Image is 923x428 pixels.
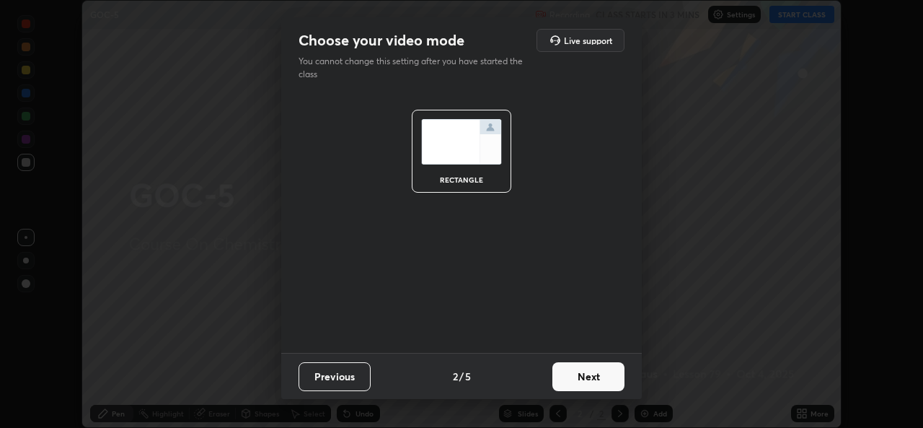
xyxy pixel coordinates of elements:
[453,369,458,384] h4: 2
[433,176,490,183] div: rectangle
[299,362,371,391] button: Previous
[552,362,624,391] button: Next
[465,369,471,384] h4: 5
[459,369,464,384] h4: /
[421,119,502,165] img: normalScreenIcon.ae25ed63.svg
[299,31,464,50] h2: Choose your video mode
[564,36,612,45] h5: Live support
[299,55,532,81] p: You cannot change this setting after you have started the class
